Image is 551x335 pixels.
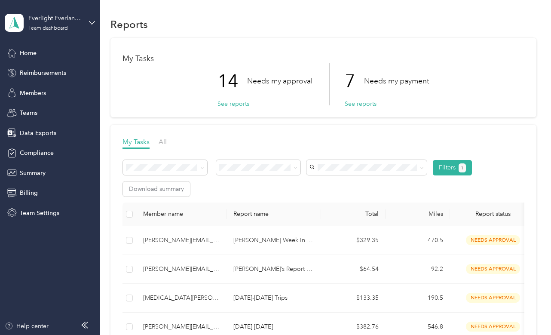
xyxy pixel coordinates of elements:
td: $329.35 [321,226,386,255]
div: Team dashboard [28,26,68,31]
p: Needs my approval [247,76,312,86]
h1: My Tasks [122,54,524,63]
span: My Tasks [122,138,150,146]
button: Help center [5,322,49,331]
td: $64.54 [321,255,386,284]
span: Summary [20,169,46,178]
span: Data Exports [20,129,56,138]
h1: Reports [110,20,148,29]
div: Miles [392,210,443,218]
span: Compliance [20,148,54,157]
span: Team Settings [20,209,59,218]
button: Filters1 [433,160,472,175]
span: needs approval [466,293,520,303]
iframe: Everlance-gr Chat Button Frame [503,287,551,335]
button: Download summary [123,181,190,197]
div: [MEDICAL_DATA][PERSON_NAME] [143,293,220,303]
td: 470.5 [386,226,450,255]
p: [DATE]-[DATE] Trips [233,293,314,303]
td: $133.35 [321,284,386,313]
div: Member name [143,210,220,218]
p: [PERSON_NAME]’s Report Week Of 8/18-8/21 [233,264,314,274]
button: See reports [217,99,249,108]
p: 14 [217,63,247,99]
span: needs approval [466,322,520,332]
th: Report name [227,203,321,226]
span: 1 [461,164,463,172]
p: 7 [345,63,364,99]
div: [PERSON_NAME][EMAIL_ADDRESS][PERSON_NAME][DOMAIN_NAME] [143,322,220,332]
td: 190.5 [386,284,450,313]
div: [PERSON_NAME][EMAIL_ADDRESS][DOMAIN_NAME] [143,264,220,274]
span: Billing [20,188,38,197]
p: Needs my payment [364,76,429,86]
div: [PERSON_NAME][EMAIL_ADDRESS][PERSON_NAME][DOMAIN_NAME] [143,236,220,245]
th: Member name [136,203,227,226]
span: All [159,138,167,146]
p: [PERSON_NAME] Week In [GEOGRAPHIC_DATA] [233,236,314,245]
span: Report status [457,210,529,218]
td: 92.2 [386,255,450,284]
span: needs approval [466,264,520,274]
button: 1 [459,163,466,172]
span: needs approval [466,235,520,245]
div: Everlight Everlance Account [28,14,82,23]
p: [DATE]-[DATE] [233,322,314,332]
button: See reports [345,99,377,108]
div: Total [328,210,379,218]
